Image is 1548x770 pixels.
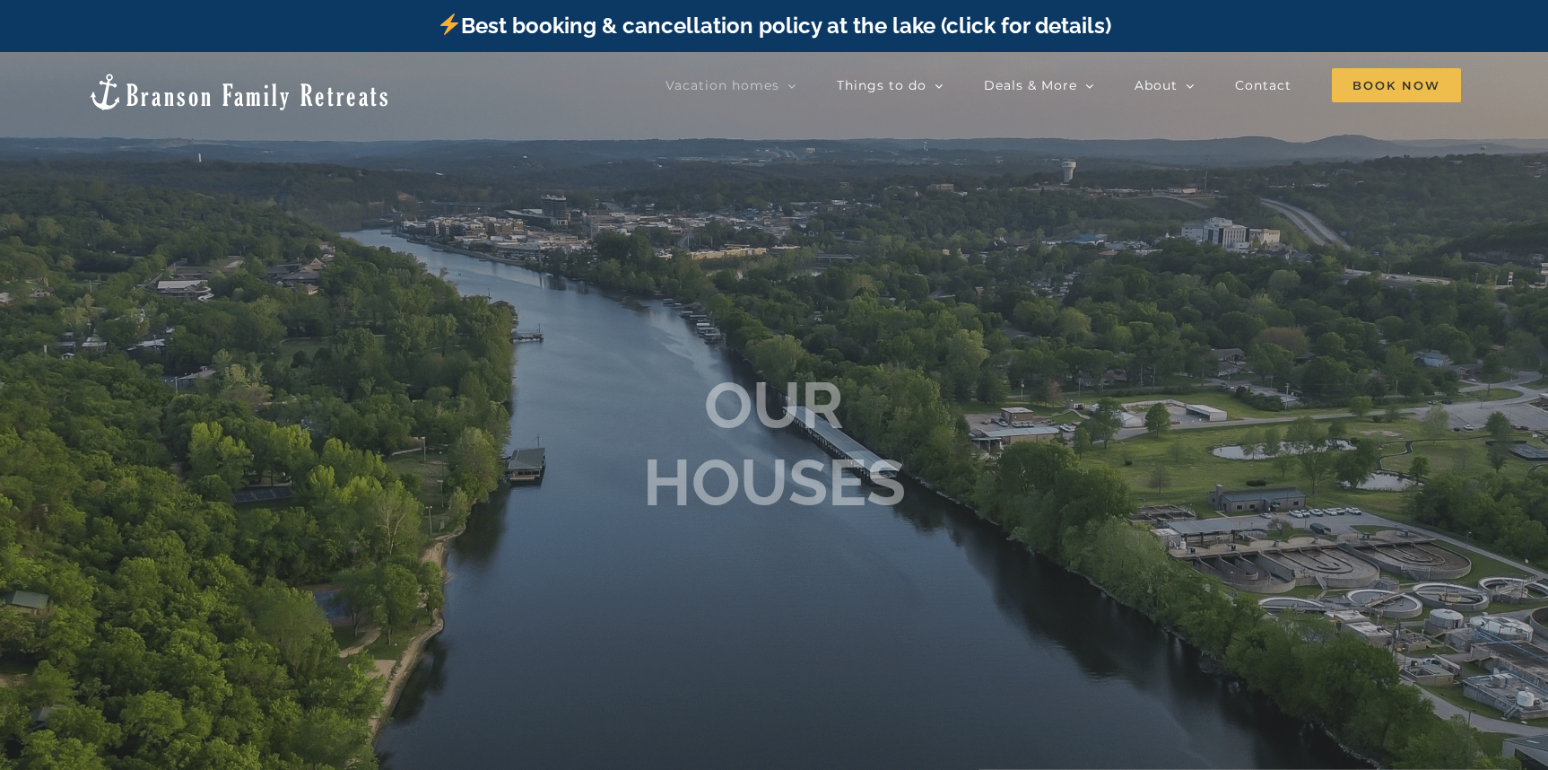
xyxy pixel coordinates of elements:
[1332,67,1461,103] a: Book Now
[1235,79,1291,92] span: Contact
[1135,67,1195,103] a: About
[437,13,1111,39] a: Best booking & cancellation policy at the lake (click for details)
[1135,79,1178,92] span: About
[837,67,944,103] a: Things to do
[665,67,796,103] a: Vacation homes
[643,367,906,521] b: OUR HOUSES
[439,13,460,35] img: ⚡️
[665,79,779,92] span: Vacation homes
[837,79,926,92] span: Things to do
[87,72,391,112] img: Branson Family Retreats Logo
[984,79,1077,92] span: Deals & More
[984,67,1094,103] a: Deals & More
[665,67,1461,103] nav: Main Menu
[1332,68,1461,102] span: Book Now
[1235,67,1291,103] a: Contact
